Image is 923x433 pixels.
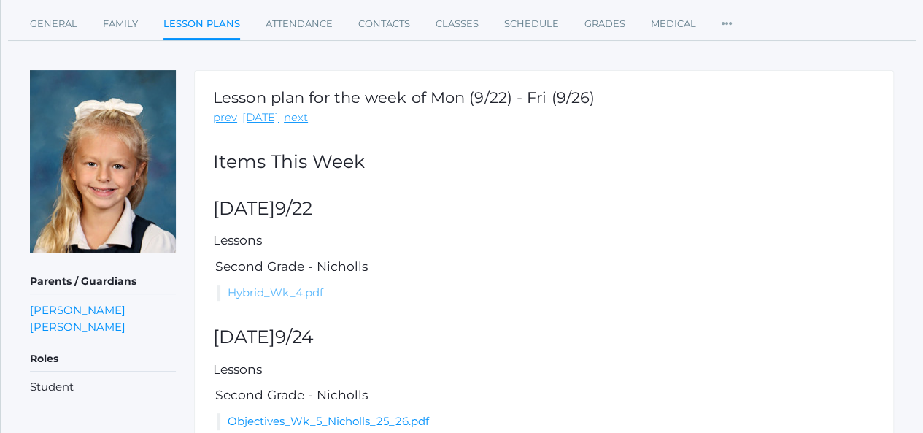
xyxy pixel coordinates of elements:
[213,234,875,248] h5: Lessons
[30,379,176,396] li: Student
[284,110,308,126] a: next
[213,260,875,274] h5: Second Grade - Nicholls
[228,286,323,299] a: Hybrid_Wk_4.pdf
[30,70,176,253] img: Eliana Sergey
[213,152,875,172] h2: Items This Week
[266,9,333,39] a: Attendance
[213,199,875,219] h2: [DATE]
[436,9,479,39] a: Classes
[242,110,279,126] a: [DATE]
[30,347,176,372] h5: Roles
[504,9,559,39] a: Schedule
[30,302,125,318] a: [PERSON_NAME]
[30,318,125,335] a: [PERSON_NAME]
[213,363,875,377] h5: Lessons
[30,269,176,294] h5: Parents / Guardians
[30,9,77,39] a: General
[103,9,138,39] a: Family
[228,414,429,428] a: Objectives_Wk_5_Nicholls_25_26.pdf
[163,9,240,41] a: Lesson Plans
[213,327,875,348] h2: [DATE]
[358,9,410,39] a: Contacts
[213,110,237,126] a: prev
[584,9,625,39] a: Grades
[213,388,875,402] h5: Second Grade - Nicholls
[275,197,312,219] span: 9/22
[275,326,314,348] span: 9/24
[651,9,696,39] a: Medical
[213,89,595,106] h1: Lesson plan for the week of Mon (9/22) - Fri (9/26)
